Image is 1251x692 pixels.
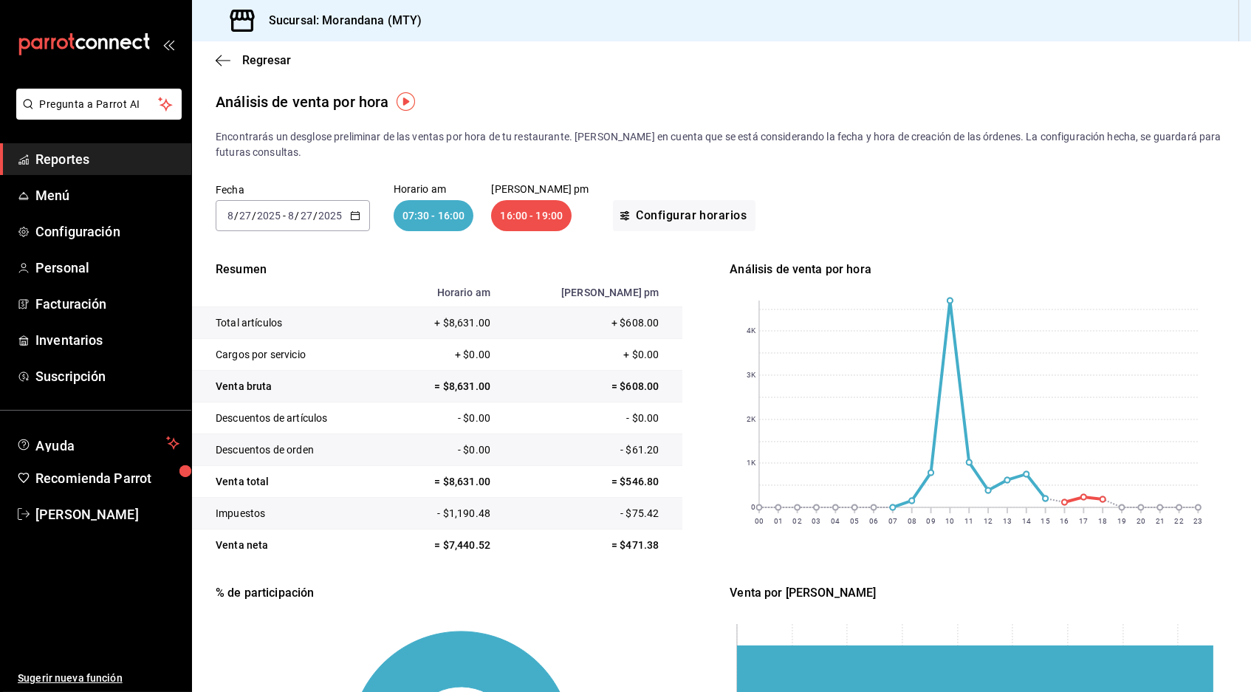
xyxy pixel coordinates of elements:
td: Total artículos [192,307,396,339]
text: 3K [747,371,756,380]
div: Análisis de venta por hora [216,91,388,113]
span: Regresar [242,53,291,67]
span: / [234,210,239,222]
span: / [313,210,318,222]
div: Venta por [PERSON_NAME] [730,584,1220,602]
span: [PERSON_NAME] [35,504,179,524]
span: Facturación [35,294,179,314]
span: Personal [35,258,179,278]
td: + $608.00 [498,307,682,339]
td: Impuestos [192,498,396,530]
span: Sugerir nueva función [18,671,179,686]
p: Resumen [192,261,682,278]
span: Pregunta a Parrot AI [40,97,159,112]
td: = $8,631.00 [396,466,498,498]
p: [PERSON_NAME] pm [491,184,589,194]
td: Venta total [192,466,396,498]
text: 16 [1060,517,1069,525]
text: 4K [747,327,756,335]
div: Análisis de venta por hora [730,261,1220,278]
text: 20 [1137,517,1145,525]
h3: Sucursal: Morandana (MTY) [257,12,422,30]
text: 22 [1175,517,1184,525]
span: Recomienda Parrot [35,468,179,488]
td: - $75.42 [498,498,682,530]
text: 10 [946,517,955,525]
input: -- [300,210,313,222]
td: Venta bruta [192,371,396,402]
span: Ayuda [35,434,160,452]
td: - $0.00 [396,402,498,434]
text: 03 [812,517,821,525]
p: Encontrarás un desglose preliminar de las ventas por hora de tu restaurante. [PERSON_NAME] en cue... [216,129,1227,160]
th: [PERSON_NAME] pm [498,278,682,307]
text: 12 [984,517,993,525]
text: 14 [1022,517,1031,525]
input: -- [227,210,234,222]
td: Venta neta [192,530,396,561]
label: Fecha [216,185,370,196]
span: Menú [35,185,179,205]
button: open_drawer_menu [162,38,174,50]
text: 18 [1099,517,1108,525]
text: 15 [1041,517,1050,525]
span: - [283,210,286,222]
td: + $8,631.00 [396,307,498,339]
th: Horario am [396,278,498,307]
text: 21 [1156,517,1165,525]
p: Horario am [394,184,474,194]
td: - $0.00 [498,402,682,434]
input: -- [239,210,252,222]
button: Pregunta a Parrot AI [16,89,182,120]
span: Configuración [35,222,179,241]
td: - $0.00 [396,434,498,466]
td: Descuentos de orden [192,434,396,466]
text: 17 [1080,517,1089,525]
td: = $8,631.00 [396,371,498,402]
text: 02 [793,517,802,525]
text: 04 [832,517,840,525]
text: 23 [1194,517,1203,525]
td: = $608.00 [498,371,682,402]
div: % de participación [216,584,706,602]
text: 05 [851,517,860,525]
text: 06 [869,517,878,525]
span: Reportes [35,149,179,169]
td: = $546.80 [498,466,682,498]
input: ---- [256,210,281,222]
text: 07 [888,517,897,525]
td: = $7,440.52 [396,530,498,561]
text: 0 [751,504,755,512]
text: 1K [747,459,756,467]
button: Configurar horarios [613,200,756,231]
td: = $471.38 [498,530,682,561]
input: -- [287,210,295,222]
text: 11 [965,517,974,525]
text: 13 [1003,517,1012,525]
td: - $1,190.48 [396,498,498,530]
td: + $0.00 [396,339,498,371]
button: Regresar [216,53,291,67]
text: 08 [908,517,916,525]
div: 16:00 - 19:00 [491,200,572,231]
text: 19 [1117,517,1126,525]
input: ---- [318,210,343,222]
text: 2K [747,416,756,424]
span: Inventarios [35,330,179,350]
img: Tooltip marker [397,92,415,111]
text: 01 [774,517,783,525]
td: Descuentos de artículos [192,402,396,434]
text: 09 [927,517,936,525]
div: 07:30 - 16:00 [394,200,474,231]
td: + $0.00 [498,339,682,371]
td: Cargos por servicio [192,339,396,371]
td: - $61.20 [498,434,682,466]
span: Suscripción [35,366,179,386]
text: 00 [755,517,764,525]
span: / [252,210,256,222]
a: Pregunta a Parrot AI [10,107,182,123]
span: / [295,210,299,222]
